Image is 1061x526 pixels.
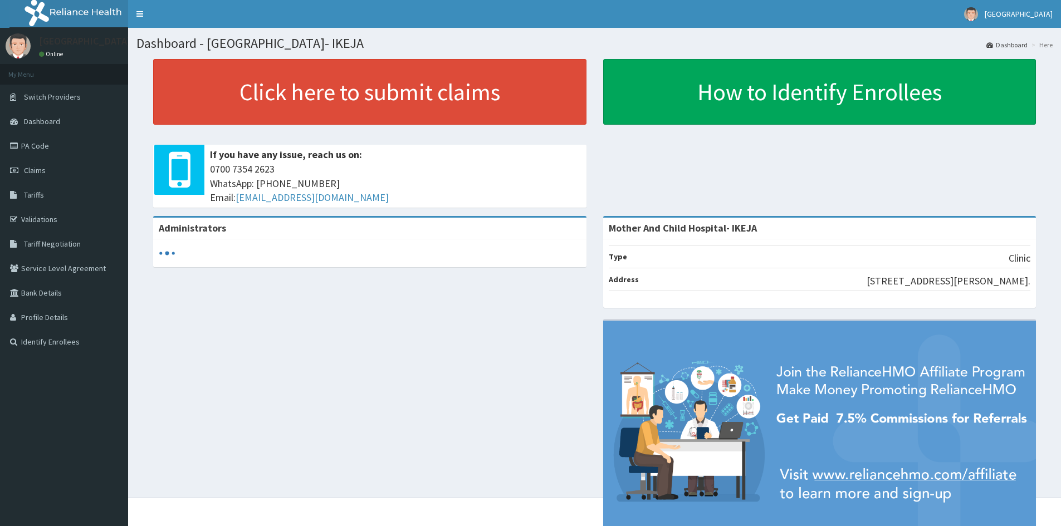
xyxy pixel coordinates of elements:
[964,7,978,21] img: User Image
[210,162,581,205] span: 0700 7354 2623 WhatsApp: [PHONE_NUMBER] Email:
[24,116,60,126] span: Dashboard
[609,222,757,234] strong: Mother And Child Hospital- IKEJA
[6,33,31,58] img: User Image
[159,245,175,262] svg: audio-loading
[986,40,1028,50] a: Dashboard
[39,36,131,46] p: [GEOGRAPHIC_DATA]
[609,274,639,284] b: Address
[1029,40,1053,50] li: Here
[153,59,586,125] a: Click here to submit claims
[24,239,81,249] span: Tariff Negotiation
[136,36,1053,51] h1: Dashboard - [GEOGRAPHIC_DATA]- IKEJA
[24,165,46,175] span: Claims
[603,59,1036,125] a: How to Identify Enrollees
[24,190,44,200] span: Tariffs
[867,274,1030,288] p: [STREET_ADDRESS][PERSON_NAME].
[985,9,1053,19] span: [GEOGRAPHIC_DATA]
[1009,251,1030,266] p: Clinic
[39,50,66,58] a: Online
[609,252,627,262] b: Type
[159,222,226,234] b: Administrators
[236,191,389,204] a: [EMAIL_ADDRESS][DOMAIN_NAME]
[210,148,362,161] b: If you have any issue, reach us on:
[24,92,81,102] span: Switch Providers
